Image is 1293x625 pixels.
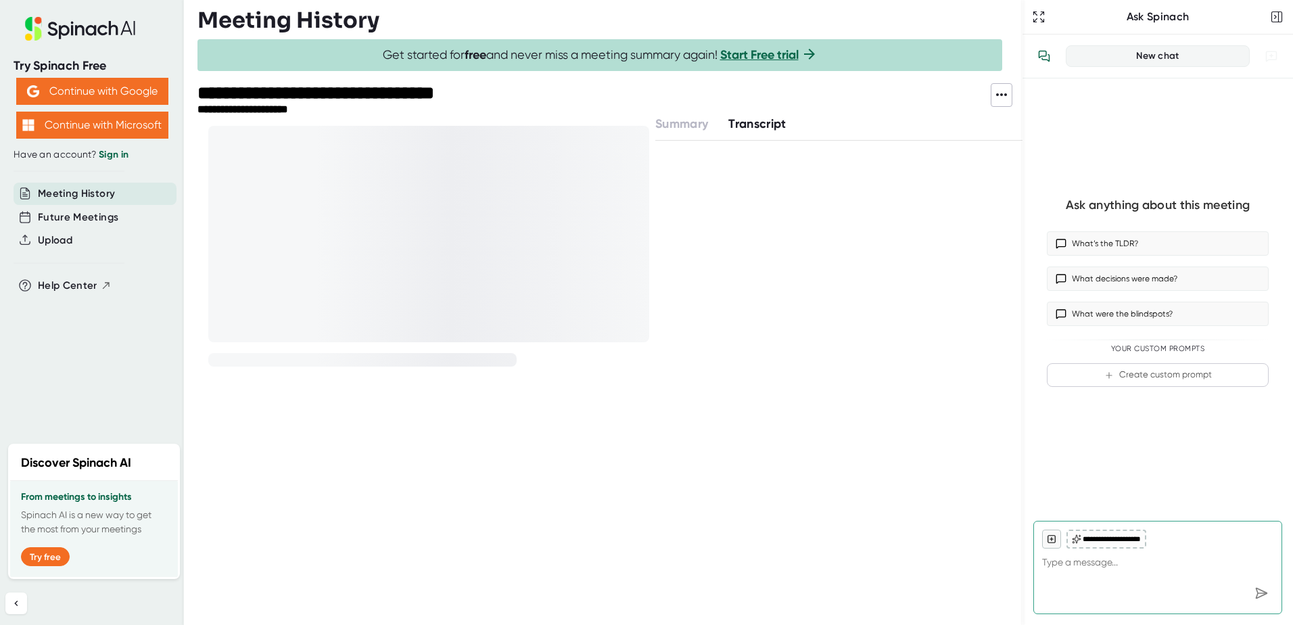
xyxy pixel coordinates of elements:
[38,233,72,248] button: Upload
[14,149,170,161] div: Have an account?
[1048,10,1267,24] div: Ask Spinach
[1031,43,1058,70] button: View conversation history
[38,278,97,294] span: Help Center
[1029,7,1048,26] button: Expand to Ask Spinach page
[1047,267,1269,291] button: What decisions were made?
[465,47,486,62] b: free
[1066,198,1250,213] div: Ask anything about this meeting
[1249,581,1273,605] div: Send message
[1047,231,1269,256] button: What’s the TLDR?
[38,210,118,225] button: Future Meetings
[197,7,379,33] h3: Meeting History
[21,547,70,566] button: Try free
[728,116,786,131] span: Transcript
[38,186,115,202] button: Meeting History
[27,85,39,97] img: Aehbyd4JwY73AAAAAElFTkSuQmCC
[14,58,170,74] div: Try Spinach Free
[1075,50,1241,62] div: New chat
[655,116,708,131] span: Summary
[21,454,131,472] h2: Discover Spinach AI
[1047,363,1269,387] button: Create custom prompt
[728,115,786,133] button: Transcript
[16,112,168,139] button: Continue with Microsoft
[21,492,167,503] h3: From meetings to insights
[21,508,167,536] p: Spinach AI is a new way to get the most from your meetings
[1047,344,1269,354] div: Your Custom Prompts
[5,593,27,614] button: Collapse sidebar
[99,149,128,160] a: Sign in
[16,78,168,105] button: Continue with Google
[1047,302,1269,326] button: What were the blindspots?
[1267,7,1286,26] button: Close conversation sidebar
[655,115,708,133] button: Summary
[720,47,799,62] a: Start Free trial
[38,278,112,294] button: Help Center
[383,47,818,63] span: Get started for and never miss a meeting summary again!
